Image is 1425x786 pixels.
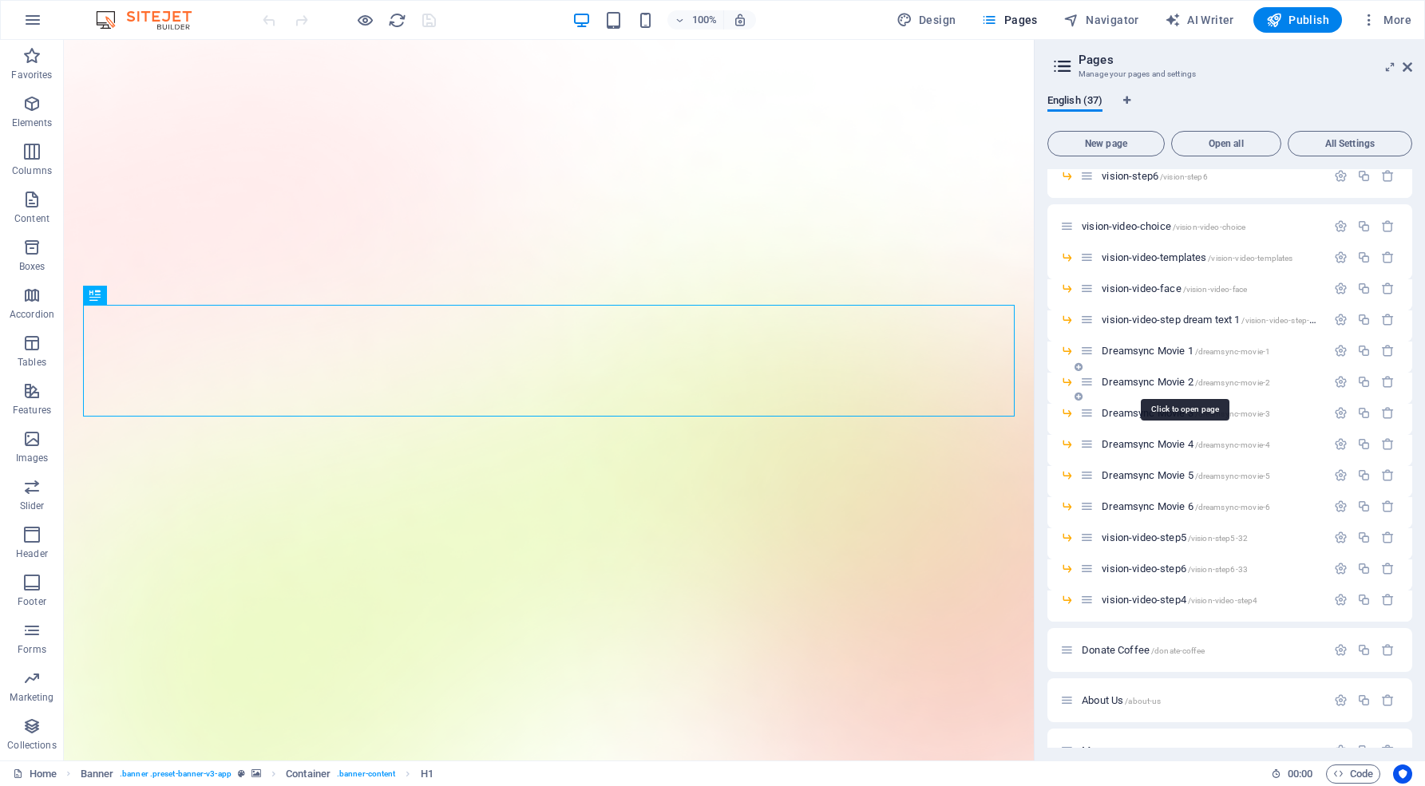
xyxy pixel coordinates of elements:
span: /dreamsync-movie-3 [1195,409,1271,418]
span: /vision-video-step-dream-text-1 [1241,316,1355,325]
span: /donate-coffee [1151,646,1205,655]
div: Duplicate [1357,406,1371,420]
span: /vision-step6-33 [1188,565,1248,574]
div: Remove [1381,693,1395,707]
div: Duplicate [1357,643,1371,657]
i: Reload page [388,11,406,30]
div: Remove [1381,251,1395,264]
span: /vision-video-face [1183,285,1248,294]
span: New page [1055,139,1158,148]
div: Duplicate [1357,744,1371,757]
div: Duplicate [1357,562,1371,575]
span: Click to open page [1082,220,1245,232]
span: Click to open page [1102,251,1292,263]
div: Remove [1381,169,1395,183]
i: This element is a customizable preset [238,769,245,778]
div: Settings [1334,344,1348,357]
h3: Manage your pages and settings [1079,67,1380,81]
span: 00 00 [1288,764,1312,784]
button: Click here to leave preview mode and continue editing [355,10,374,30]
span: Click to open page [1102,469,1270,481]
span: /vision-step6 [1160,172,1208,181]
div: Dreamsync Movie 1/dreamsync-movie-1 [1097,346,1326,356]
span: Click to open page [1102,563,1248,575]
span: Click to open page [1082,694,1161,706]
div: Remove [1381,375,1395,389]
button: Design [890,7,963,33]
div: Remove [1381,531,1395,544]
span: . banner-content [337,764,395,784]
span: . banner .preset-banner-v3-app [120,764,232,784]
span: Code [1333,764,1373,784]
span: /dreamsync-movie-6 [1195,503,1271,511]
span: Click to select. Double-click to edit [286,764,331,784]
div: Settings [1334,693,1348,707]
div: vision-video-step5/vision-step5-32 [1097,532,1326,543]
h6: Session time [1271,764,1313,784]
span: /dreamsync-movie-1 [1195,347,1271,356]
div: Donate Coffee/donate-coffee [1077,645,1326,655]
div: Duplicate [1357,693,1371,707]
div: Duplicate [1357,169,1371,183]
div: Remove [1381,643,1395,657]
span: Publish [1266,12,1329,28]
div: vision-video-choice/vision-video-choice [1077,221,1326,231]
p: Header [16,547,48,560]
span: Click to open page [1102,531,1248,543]
p: Columns [12,164,52,177]
div: Dreamsync Movie 3/dreamsync-movie-3 [1097,408,1326,418]
span: Click to open page [1102,170,1207,182]
span: Click to open page [1102,500,1270,512]
span: Click to open page [1102,438,1270,450]
span: AI Writer [1165,12,1234,28]
div: Settings [1334,643,1348,657]
span: Click to open page [1082,644,1205,656]
div: Settings [1334,282,1348,295]
p: Slider [20,500,45,512]
div: Duplicate [1357,531,1371,544]
div: Duplicate [1357,282,1371,295]
div: Duplicate [1357,219,1371,233]
div: Remove [1381,500,1395,513]
div: Remove [1381,344,1395,357]
button: New page [1047,131,1165,156]
span: Click to select. Double-click to edit [421,764,433,784]
h6: 100% [691,10,717,30]
button: AI Writer [1158,7,1241,33]
span: Dreamsync Movie 2 [1102,376,1270,388]
p: Favorites [11,69,52,81]
div: Remove [1381,219,1395,233]
span: Navigator [1063,12,1139,28]
div: Settings [1334,468,1348,482]
span: Click to open page [1102,345,1270,357]
nav: breadcrumb [81,764,433,784]
div: About Us/about-us [1077,695,1326,705]
p: Content [14,212,49,225]
div: Remove [1381,593,1395,606]
div: Mysync/members-dashboard [1077,745,1326,756]
div: Duplicate [1357,500,1371,513]
button: 100% [667,10,724,30]
div: Duplicate [1357,468,1371,482]
button: Usercentrics [1393,764,1412,784]
img: Editor Logo [92,10,212,30]
p: Images [16,452,49,464]
div: vision-video-step4/vision-video-step4 [1097,594,1326,605]
div: Settings [1334,593,1348,606]
div: Settings [1334,437,1348,451]
div: Duplicate [1357,251,1371,264]
div: Remove [1381,406,1395,420]
span: /vision-video-templates [1208,254,1292,263]
button: Publish [1253,7,1342,33]
div: Dreamsync Movie 4/dreamsync-movie-4 [1097,439,1326,449]
button: Open all [1171,131,1281,156]
p: Elements [12,117,53,129]
div: Remove [1381,313,1395,326]
div: vision-step6/vision-step6 [1097,171,1326,181]
span: All Settings [1295,139,1405,148]
div: Remove [1381,562,1395,575]
div: Duplicate [1357,593,1371,606]
div: vision-video-step dream text 1/vision-video-step-dream-text-1 [1097,314,1326,325]
span: Open all [1178,139,1274,148]
p: Collections [7,739,56,752]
